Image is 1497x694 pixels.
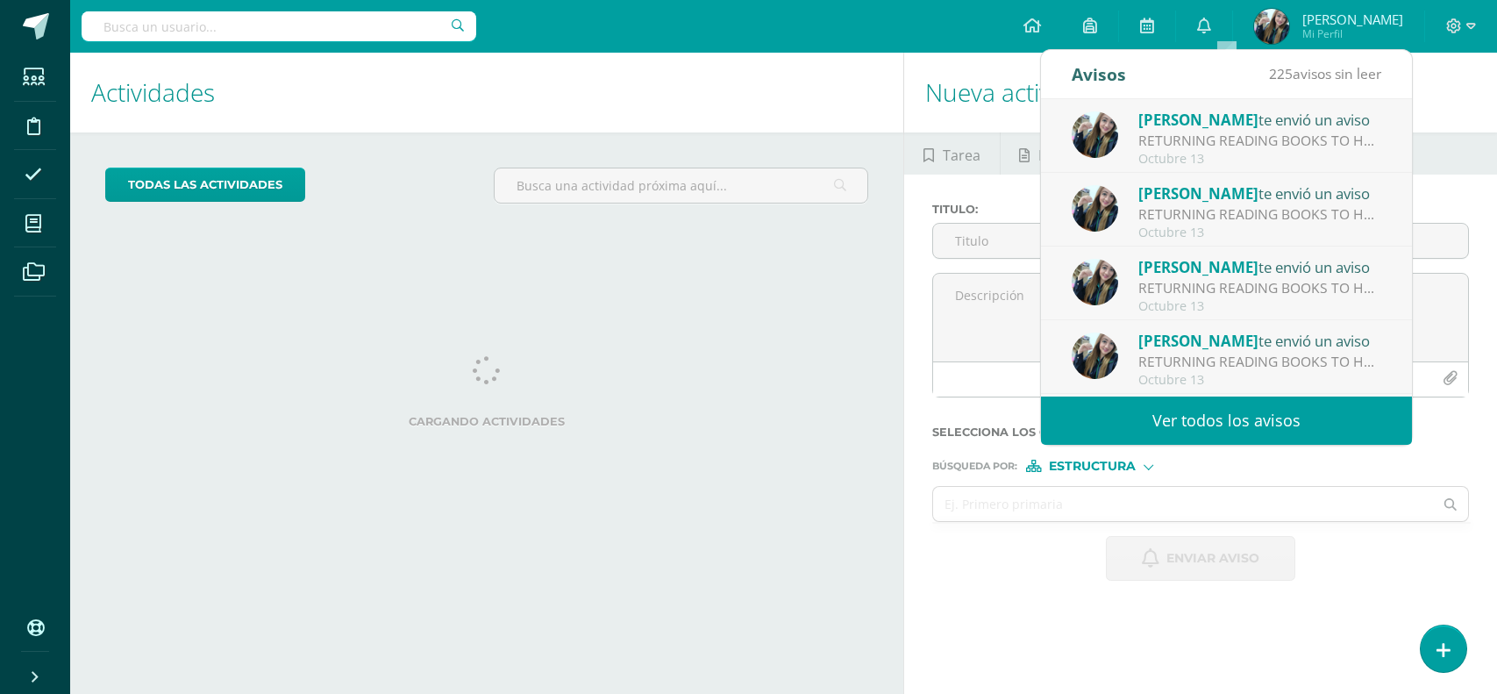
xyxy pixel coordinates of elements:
span: 225 [1269,64,1293,83]
button: Enviar aviso [1106,536,1295,581]
div: RETURNING READING BOOKS TO HOME 📘: Hello dear parents and students ! Today I will send Reading bo... [1138,204,1382,225]
span: Examen [1038,134,1091,176]
span: [PERSON_NAME] [1138,110,1258,130]
div: Octubre 13 [1138,152,1382,167]
span: Tarea [943,134,980,176]
label: Cargando actividades [105,415,868,428]
label: Titulo : [932,203,1469,216]
img: 4046daccf802ac20bbf4368f5d7a02fb.png [1072,333,1118,379]
span: [PERSON_NAME] [1302,11,1403,28]
label: Selecciona los grupos a enviar aviso : [932,426,1469,439]
div: Octubre 13 [1138,373,1382,388]
div: te envió un aviso [1138,108,1382,131]
span: avisos sin leer [1269,64,1381,83]
img: 4046daccf802ac20bbf4368f5d7a02fb.png [1072,185,1118,232]
a: todas las Actividades [105,168,305,202]
a: Tarea [904,132,999,175]
input: Busca un usuario... [82,11,476,41]
img: ab28650470f0b57cd31dd7e6cf45ec32.png [1254,9,1289,44]
div: RETURNING READING BOOKS TO HOME 📘: Hello dear parents and students ! Today I will send Reading bo... [1138,352,1382,372]
h1: Nueva actividad [925,53,1476,132]
input: Titulo [933,224,1468,258]
div: te envió un aviso [1138,329,1382,352]
div: te envió un aviso [1138,182,1382,204]
a: Examen [1001,132,1110,175]
span: Enviar aviso [1166,537,1259,580]
div: te envió un aviso [1138,255,1382,278]
div: Octubre 13 [1138,299,1382,314]
span: [PERSON_NAME] [1138,183,1258,204]
input: Busca una actividad próxima aquí... [495,168,867,203]
h1: Actividades [91,53,882,132]
div: Octubre 13 [1138,225,1382,240]
img: 4046daccf802ac20bbf4368f5d7a02fb.png [1072,111,1118,158]
div: Avisos [1072,50,1126,98]
div: RETURNING READING BOOKS TO HOME 📘: Hello dear parents and students ! Today I will send Reading bo... [1138,131,1382,151]
span: Búsqueda por : [932,461,1017,471]
span: Estructura [1049,461,1136,471]
span: [PERSON_NAME] [1138,331,1258,351]
div: RETURNING READING BOOKS TO HOME 📘: Hello dear parents and students ! Today I will send Reading bo... [1138,278,1382,298]
img: 4046daccf802ac20bbf4368f5d7a02fb.png [1072,259,1118,305]
input: Ej. Primero primaria [933,487,1433,521]
span: [PERSON_NAME] [1138,257,1258,277]
span: Mi Perfil [1302,26,1403,41]
div: [object Object] [1026,460,1158,472]
a: Ver todos los avisos [1041,397,1412,445]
